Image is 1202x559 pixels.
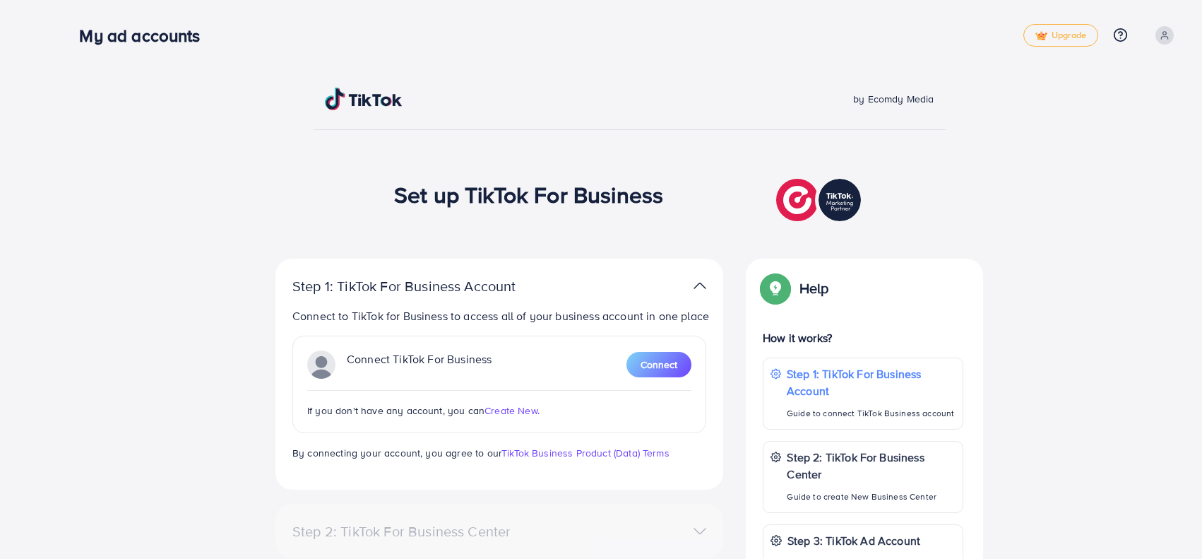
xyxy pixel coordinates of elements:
span: Upgrade [1035,30,1086,41]
h3: My ad accounts [79,25,211,46]
p: By connecting your account, you agree to our [292,445,706,461]
a: tickUpgrade [1023,24,1098,47]
span: Create New. [484,404,540,418]
p: Step 1: TikTok For Business Account [292,278,561,295]
img: TikTok partner [307,351,335,379]
a: TikTok Business Product (Data) Terms [501,446,670,460]
img: Popup guide [763,276,788,301]
h1: Set up TikTok For Business [394,181,663,208]
p: Connect to TikTok for Business to access all of your business account in one place [292,307,712,324]
p: Guide to create New Business Center [787,488,956,505]
p: Step 2: TikTok For Business Center [787,449,956,483]
p: Guide to connect TikTok Business account [787,405,956,422]
span: Connect [641,358,677,372]
p: How it works? [763,329,963,346]
p: Connect TikTok For Business [347,351,492,379]
p: Step 3: TikTok Ad Account [787,532,920,549]
img: TikTok [325,88,403,110]
img: TikTok partner [694,276,706,296]
img: tick [1035,31,1047,41]
span: by Ecomdy Media [853,92,934,106]
button: Connect [626,352,691,377]
p: Step 1: TikTok For Business Account [787,365,956,399]
img: TikTok partner [776,175,864,225]
span: If you don't have any account, you can [307,404,484,418]
p: Help [799,280,829,297]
